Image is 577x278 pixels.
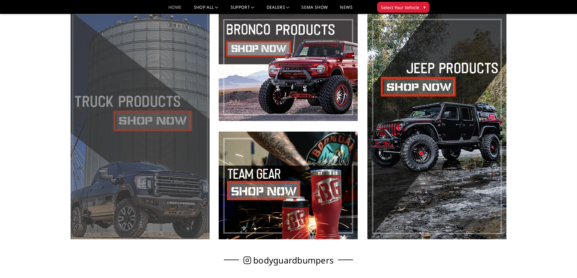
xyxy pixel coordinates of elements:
a: Support [230,5,254,14]
a: SEMA Show [301,5,328,14]
span: ▾ [423,4,426,10]
a: Home [168,5,181,14]
a: Dealers [267,5,290,14]
button: Select Your Vehicle [377,2,429,13]
iframe: Chat Widget [547,249,577,278]
a: shop all [194,5,218,14]
span: Select Your Vehicle [381,4,419,11]
span: bodyguardbumpers [253,257,333,263]
a: News [340,5,352,14]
